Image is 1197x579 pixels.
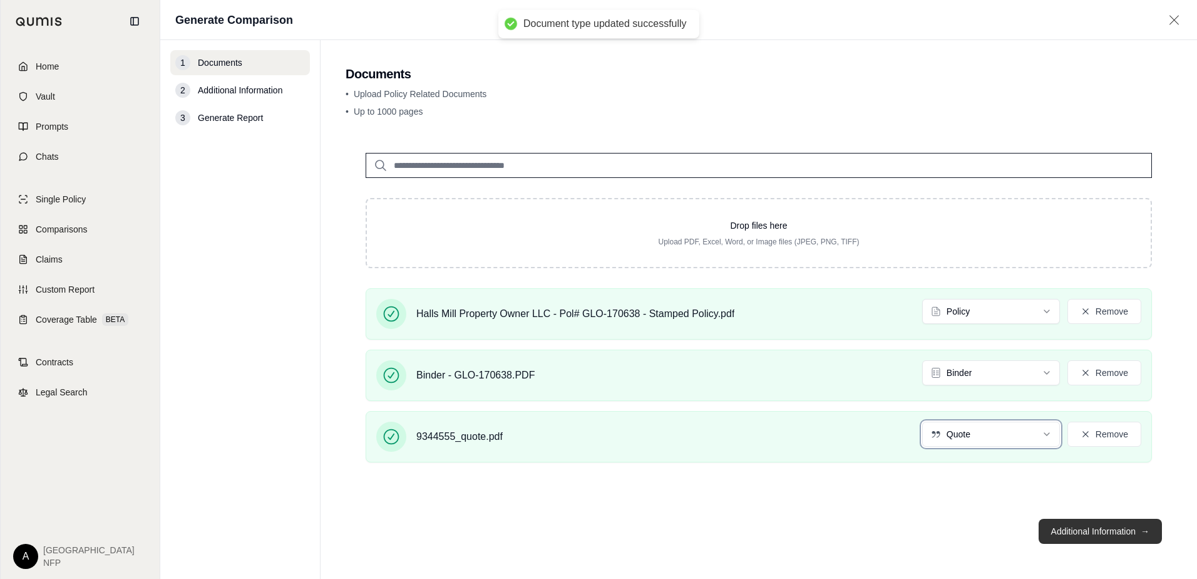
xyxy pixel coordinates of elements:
a: Prompts [8,113,152,140]
button: Remove [1067,299,1141,324]
a: Contracts [8,348,152,376]
span: Single Policy [36,193,86,206]
span: • [346,107,349,117]
span: Home [36,60,59,73]
a: Single Policy [8,185,152,213]
span: Additional Information [198,84,282,96]
span: Up to 1000 pages [354,107,423,117]
span: Coverage Table [36,313,97,326]
span: Binder - GLO-170638.PDF [416,368,535,383]
a: Legal Search [8,378,152,406]
span: Contracts [36,356,73,368]
a: Chats [8,143,152,170]
span: Generate Report [198,112,263,124]
a: Comparisons [8,216,152,243]
a: Home [8,53,152,80]
div: 3 [175,110,190,125]
span: Documents [198,56,242,69]
img: Qumis Logo [16,17,63,26]
a: Vault [8,83,152,110]
div: 1 [175,55,190,70]
span: Halls Mill Property Owner LLC - Pol# GLO-170638 - Stamped Policy.pdf [416,306,734,321]
div: Document type updated successfully [523,18,687,31]
button: Collapse sidebar [125,11,145,31]
span: Vault [36,90,55,103]
span: NFP [43,556,135,569]
button: Remove [1067,422,1141,447]
a: Claims [8,246,152,273]
span: Custom Report [36,283,95,296]
span: Chats [36,150,59,163]
span: [GEOGRAPHIC_DATA] [43,544,135,556]
span: Comparisons [36,223,87,236]
button: Remove [1067,360,1141,385]
p: Upload PDF, Excel, Word, or Image files (JPEG, PNG, TIFF) [387,237,1131,247]
span: Prompts [36,120,68,133]
a: Coverage TableBETA [8,306,152,333]
button: Additional Information→ [1039,519,1162,544]
span: BETA [102,313,128,326]
a: Custom Report [8,276,152,303]
span: • [346,89,349,99]
span: → [1141,525,1149,538]
h1: Generate Comparison [175,11,293,29]
h2: Documents [346,65,1172,83]
span: Upload Policy Related Documents [354,89,486,99]
span: Claims [36,253,63,266]
div: A [13,544,38,569]
p: Drop files here [387,219,1131,232]
span: 9344555_quote.pdf [416,429,503,444]
span: Legal Search [36,386,88,399]
div: 2 [175,83,190,98]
